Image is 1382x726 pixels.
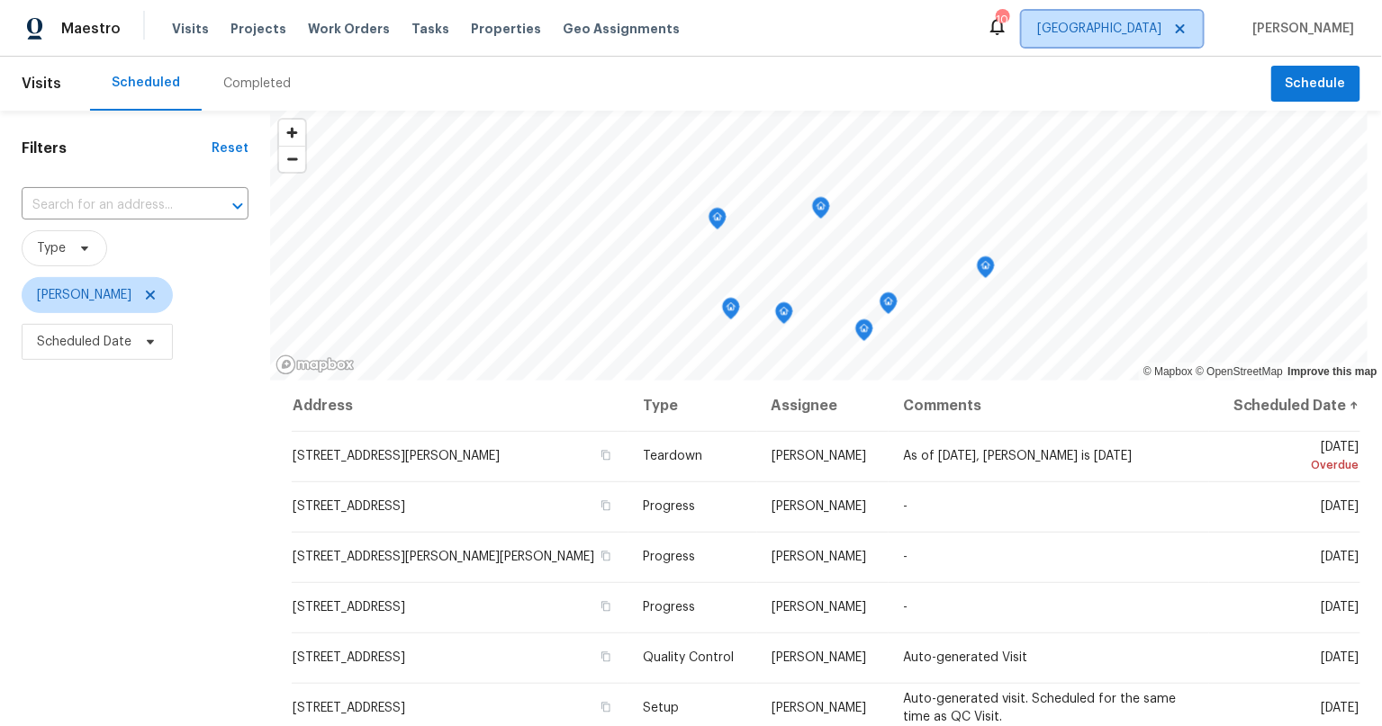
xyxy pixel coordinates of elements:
div: Map marker [775,302,793,330]
span: [PERSON_NAME] [37,286,131,304]
div: Map marker [880,292,898,320]
span: Projects [230,20,286,38]
span: [STREET_ADDRESS] [293,702,405,714]
button: Copy Address [598,497,614,514]
button: Copy Address [598,649,614,665]
span: Quality Control [643,651,734,664]
div: Overdue [1224,456,1359,474]
span: Progress [643,551,695,563]
span: [GEOGRAPHIC_DATA] [1037,20,1161,38]
span: [PERSON_NAME] [772,702,866,714]
span: Scheduled Date [37,333,131,351]
span: Auto-generated visit. Scheduled for the same time as QC Visit. [903,693,1176,723]
button: Copy Address [598,548,614,564]
span: [DATE] [1322,601,1359,614]
span: [STREET_ADDRESS] [293,500,405,513]
span: Setup [643,702,679,714]
button: Copy Address [598,598,614,614]
th: Assignee [757,381,890,431]
span: Zoom out [279,147,305,172]
div: Map marker [722,298,740,326]
div: 10 [996,11,1008,29]
span: Teardown [643,450,702,462]
button: Copy Address [598,447,614,463]
span: [STREET_ADDRESS] [293,601,405,614]
span: As of [DATE], [PERSON_NAME] is [DATE] [903,450,1132,462]
th: Comments [889,381,1209,431]
div: Map marker [709,208,727,236]
button: Open [225,193,250,219]
h1: Filters [22,139,212,157]
button: Zoom out [279,146,305,172]
span: Visits [22,64,61,103]
span: [STREET_ADDRESS][PERSON_NAME][PERSON_NAME] [293,551,594,563]
span: [PERSON_NAME] [772,551,866,563]
div: Reset [212,139,248,157]
span: [STREET_ADDRESS][PERSON_NAME] [293,450,500,462]
input: Search for an address... [22,192,198,220]
th: Type [628,381,756,431]
span: Tasks [411,22,449,35]
div: Map marker [812,197,830,225]
button: Copy Address [598,699,614,715]
span: Work Orders [308,20,390,38]
span: [DATE] [1322,551,1359,563]
span: - [903,551,908,563]
a: OpenStreetMap [1196,365,1283,378]
span: [DATE] [1322,651,1359,664]
span: Geo Assignments [563,20,680,38]
button: Zoom in [279,120,305,146]
span: [DATE] [1322,500,1359,513]
span: [PERSON_NAME] [772,651,866,664]
span: Progress [643,601,695,614]
span: Progress [643,500,695,513]
span: [PERSON_NAME] [1246,20,1355,38]
span: Schedule [1286,73,1346,95]
div: Completed [223,75,291,93]
span: - [903,601,908,614]
span: [PERSON_NAME] [772,500,866,513]
span: Type [37,239,66,257]
div: Map marker [855,319,873,347]
div: Scheduled [112,74,180,92]
canvas: Map [270,111,1368,381]
button: Schedule [1271,66,1360,103]
th: Address [292,381,628,431]
span: Visits [172,20,209,38]
a: Improve this map [1288,365,1377,378]
span: [PERSON_NAME] [772,450,866,462]
span: Maestro [61,20,121,38]
span: Properties [471,20,541,38]
div: Map marker [977,256,995,284]
span: [PERSON_NAME] [772,601,866,614]
span: - [903,500,908,513]
span: [DATE] [1322,702,1359,714]
a: Mapbox homepage [275,354,355,375]
th: Scheduled Date ↑ [1209,381,1360,431]
span: [DATE] [1224,441,1359,474]
span: Auto-generated Visit [903,651,1027,664]
a: Mapbox [1143,365,1193,378]
span: [STREET_ADDRESS] [293,651,405,664]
